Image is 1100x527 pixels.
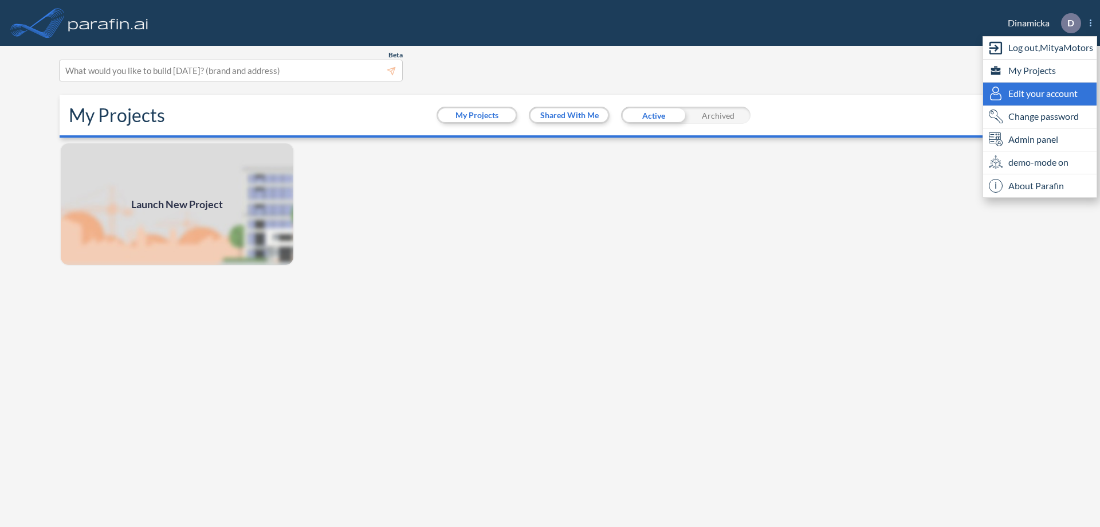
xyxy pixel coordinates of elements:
[983,151,1097,174] div: demo-mode on
[1008,155,1068,169] span: demo-mode on
[991,13,1091,33] div: Dinamicka
[989,179,1003,193] span: i
[1008,64,1056,77] span: My Projects
[686,107,751,124] div: Archived
[983,60,1097,83] div: My Projects
[66,11,151,34] img: logo
[621,107,686,124] div: Active
[983,37,1097,60] div: Log out
[438,108,516,122] button: My Projects
[531,108,608,122] button: Shared With Me
[60,142,294,266] a: Launch New Project
[60,142,294,266] img: add
[1008,179,1064,193] span: About Parafin
[983,83,1097,106] div: Edit user
[983,128,1097,151] div: Admin panel
[131,197,223,212] span: Launch New Project
[983,174,1097,197] div: About Parafin
[1067,18,1074,28] p: D
[1008,110,1079,123] span: Change password
[1008,41,1093,54] span: Log out, MityaMotors
[983,106,1097,128] div: Change password
[388,50,403,60] span: Beta
[1008,87,1078,100] span: Edit your account
[69,104,165,126] h2: My Projects
[1008,132,1058,146] span: Admin panel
